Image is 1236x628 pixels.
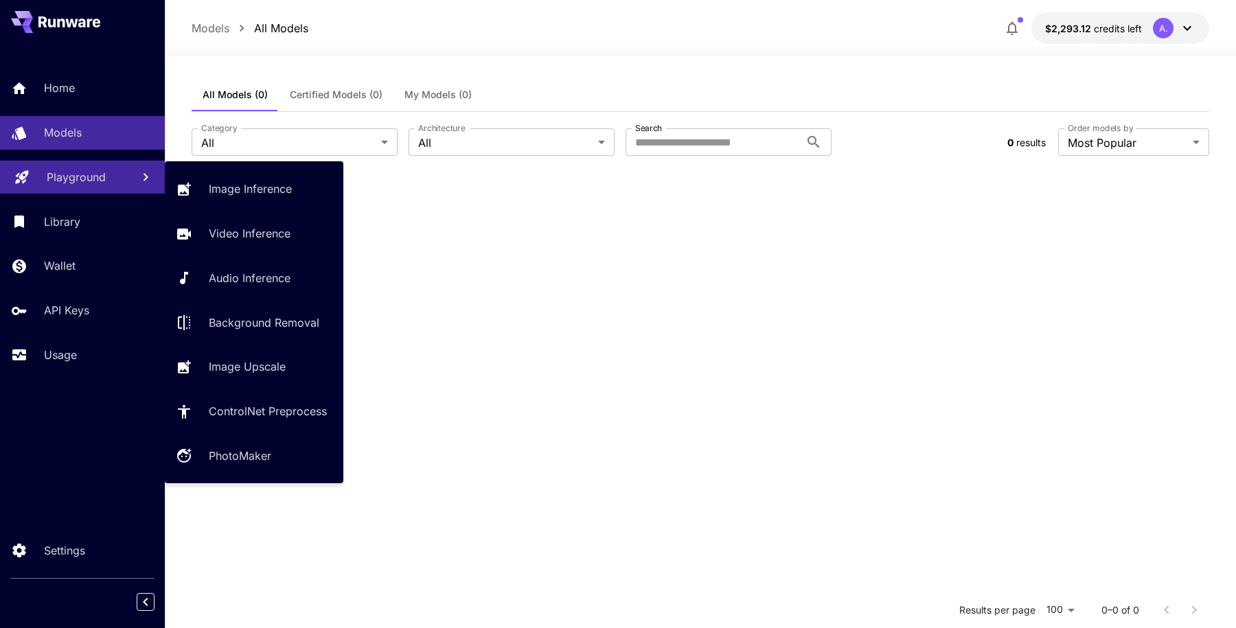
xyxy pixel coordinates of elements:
[635,122,662,134] label: Search
[418,122,465,134] label: Architecture
[290,89,382,101] span: Certified Models (0)
[147,590,165,614] div: Collapse sidebar
[44,302,89,318] p: API Keys
[44,80,75,96] p: Home
[44,213,80,230] p: Library
[165,350,343,384] a: Image Upscale
[959,603,1035,617] p: Results per page
[209,270,290,286] p: Audio Inference
[209,447,271,464] p: PhotoMaker
[44,347,77,363] p: Usage
[165,395,343,428] a: ControlNet Preprocess
[1045,23,1094,34] span: $2,293.12
[192,20,308,36] nav: breadcrumb
[44,257,76,274] p: Wallet
[209,314,319,331] p: Background Removal
[1068,122,1133,134] label: Order models by
[201,135,376,151] span: All
[47,169,106,185] p: Playground
[418,135,593,151] span: All
[254,20,308,36] p: All Models
[1007,137,1014,148] span: 0
[1101,603,1139,617] p: 0–0 of 0
[209,225,290,242] p: Video Inference
[165,217,343,251] a: Video Inference
[1094,23,1142,34] span: credits left
[1068,135,1187,151] span: Most Popular
[165,439,343,473] a: PhotoMaker
[192,20,229,36] p: Models
[165,261,343,295] a: Audio Inference
[137,593,154,611] button: Collapse sidebar
[165,172,343,206] a: Image Inference
[1045,21,1142,36] div: $2,293.12223
[44,124,82,141] p: Models
[1041,600,1079,620] div: 100
[203,89,268,101] span: All Models (0)
[209,181,292,197] p: Image Inference
[201,122,238,134] label: Category
[209,403,327,419] p: ControlNet Preprocess
[44,542,85,559] p: Settings
[404,89,472,101] span: My Models (0)
[1031,12,1209,44] button: $2,293.12223
[1016,137,1046,148] span: results
[209,358,286,375] p: Image Upscale
[165,305,343,339] a: Background Removal
[1153,18,1174,38] div: A.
